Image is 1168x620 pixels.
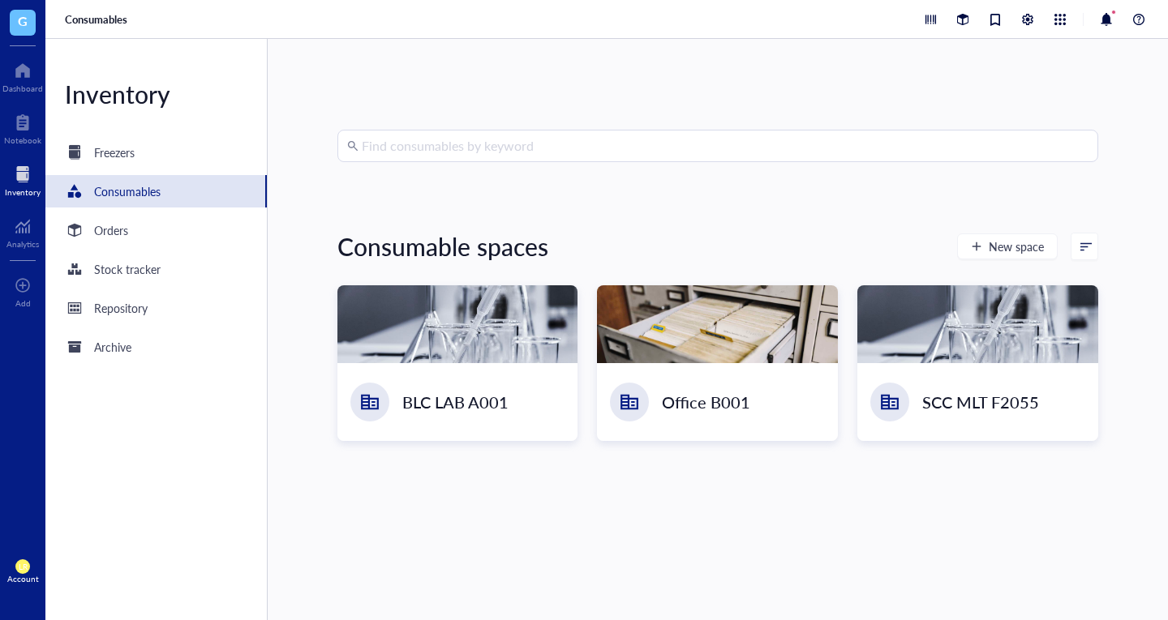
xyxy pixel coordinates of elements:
a: Analytics [6,213,39,249]
a: Consumables [45,175,267,207]
div: Stock tracker [94,260,161,278]
div: Consumables [94,182,161,200]
div: Repository [94,299,148,317]
a: Freezers [45,136,267,169]
span: LR [19,562,28,571]
div: Freezers [94,143,135,161]
a: Inventory [5,161,41,197]
div: SCC MLT F2055 [922,391,1039,413]
span: G [18,11,28,31]
a: Orders [45,214,267,246]
div: Office B001 [662,391,750,413]
div: Archive [94,338,131,356]
a: Archive [45,331,267,363]
a: Repository [45,292,267,324]
div: Dashboard [2,83,43,93]
div: Analytics [6,239,39,249]
span: New space [989,240,1044,253]
div: Inventory [5,187,41,197]
button: New space [957,233,1058,259]
div: BLC LAB A001 [402,391,509,413]
div: Consumable spaces [337,230,548,263]
div: Orders [94,221,128,239]
a: Dashboard [2,58,43,93]
div: Notebook [4,135,41,145]
a: Stock tracker [45,253,267,285]
div: Add [15,298,31,308]
a: Consumables [65,12,131,27]
div: Inventory [45,78,267,110]
div: Account [7,574,39,584]
a: Notebook [4,109,41,145]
